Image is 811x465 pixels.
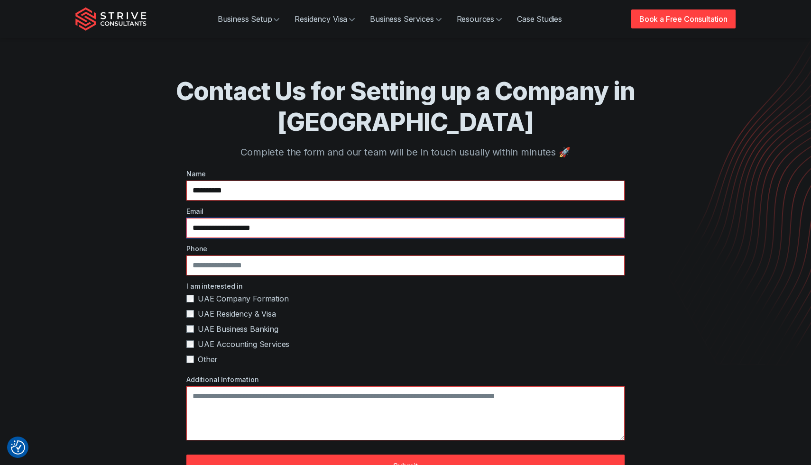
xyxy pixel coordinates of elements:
input: UAE Business Banking [186,325,194,333]
input: Other [186,356,194,363]
label: Name [186,169,625,179]
span: UAE Accounting Services [198,338,289,350]
a: Book a Free Consultation [631,9,736,28]
span: UAE Business Banking [198,323,278,335]
a: Business Services [362,9,449,28]
a: Case Studies [509,9,570,28]
input: UAE Residency & Visa [186,310,194,318]
span: UAE Residency & Visa [198,308,276,319]
label: Phone [186,244,625,254]
a: Resources [449,9,510,28]
button: Consent Preferences [11,440,25,455]
label: Email [186,206,625,216]
label: I am interested in [186,281,625,291]
label: Additional Information [186,374,625,384]
input: UAE Company Formation [186,295,194,302]
img: Strive Consultants [75,7,147,31]
p: Complete the form and our team will be in touch usually within minutes 🚀 [113,145,698,159]
h1: Contact Us for Setting up a Company in [GEOGRAPHIC_DATA] [113,76,698,137]
span: UAE Company Formation [198,293,289,304]
img: Revisit consent button [11,440,25,455]
input: UAE Accounting Services [186,340,194,348]
a: Residency Visa [287,9,362,28]
span: Other [198,354,218,365]
a: Business Setup [210,9,287,28]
